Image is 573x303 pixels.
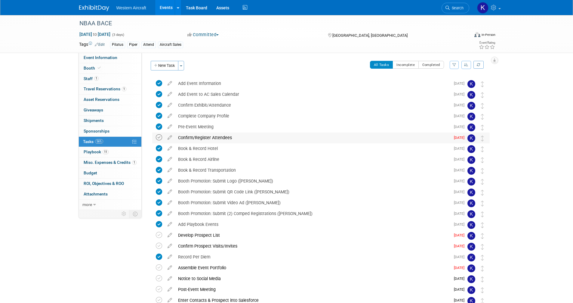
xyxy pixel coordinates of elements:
img: Kindra Mahler [467,210,475,218]
img: Kindra Mahler [467,167,475,175]
button: Committed [185,32,221,38]
a: Budget [79,168,141,178]
div: Aircraft Sales [158,42,183,48]
i: Booth reservation complete [98,66,101,70]
span: Asset Reservations [84,97,119,102]
button: Completed [418,61,444,69]
span: [GEOGRAPHIC_DATA], [GEOGRAPHIC_DATA] [332,33,408,38]
span: Event Information [84,55,117,60]
span: Booth [84,66,102,70]
span: Misc. Expenses & Credits [84,160,137,165]
span: Tasks [83,139,103,144]
i: Move task [481,168,484,174]
i: Move task [481,136,484,141]
a: Asset Reservations [79,95,141,105]
div: Book & Record Airline [175,154,450,164]
div: Add Playbook Events [175,219,450,230]
a: Staff1 [79,74,141,84]
a: edit [165,124,175,130]
button: New Task [151,61,178,70]
img: Kindra Mahler [467,254,475,261]
span: [DATE] [454,81,467,86]
a: edit [165,135,175,140]
i: Move task [481,276,484,282]
div: Confirm/Register Attendees [175,133,450,143]
a: edit [165,287,175,292]
a: Event Information [79,53,141,63]
img: Kindra Mahler [477,2,488,14]
i: Move task [481,146,484,152]
span: [DATE] [454,276,467,281]
div: Book & Record Hotel [175,143,450,154]
a: Giveaways [79,105,141,115]
div: Confirm Exhibit/Attendance [175,100,450,110]
span: [DATE] [454,125,467,129]
a: edit [165,146,175,151]
img: Kindra Mahler [467,123,475,131]
button: All Tasks [370,61,393,69]
span: [DATE] [454,201,467,205]
span: [DATE] [454,136,467,140]
i: Move task [481,255,484,261]
img: Kindra Mahler [467,221,475,229]
i: Move task [481,287,484,293]
a: Attachments [79,189,141,199]
span: [DATE] [454,266,467,270]
span: Budget [84,170,97,175]
div: Book & Record Transportation [175,165,450,175]
a: Travel Reservations1 [79,84,141,94]
a: edit [165,200,175,205]
span: [DATE] [454,190,467,194]
a: Tasks56% [79,137,141,147]
img: Kindra Mahler [467,243,475,251]
span: Giveaways [84,108,103,112]
div: Attend [141,42,156,48]
div: Post-Event Meeting [175,284,450,295]
img: ExhibitDay [79,5,109,11]
a: Sponsorships [79,126,141,136]
img: Kindra Mahler [467,91,475,99]
img: Kindra Mahler [467,232,475,240]
a: edit [165,222,175,227]
span: Sponsorships [84,129,109,133]
span: more [82,202,92,207]
div: Add Event Information [175,78,450,89]
a: edit [165,157,175,162]
a: edit [165,211,175,216]
div: Record Per Diem [175,252,450,262]
div: Notice to Social Media [175,273,450,284]
img: Kindra Mahler [467,264,475,272]
td: Toggle Event Tabs [129,210,141,218]
a: edit [165,102,175,108]
a: edit [165,276,175,281]
span: Playbook [84,149,109,154]
span: [DATE] [454,92,467,96]
a: Edit [95,42,105,47]
img: Kindra Mahler [467,199,475,207]
div: Complete Company Profile [175,111,450,121]
div: In-Person [481,33,495,37]
a: Refresh [473,61,484,69]
i: Move task [481,157,484,163]
span: Attachments [84,192,108,196]
span: [DATE] [DATE] [79,32,111,37]
a: edit [165,189,175,195]
span: [DATE] [454,287,467,292]
img: Format-Inperson.png [474,32,480,37]
span: 1 [122,87,126,91]
img: Kindra Mahler [467,80,475,88]
td: Tags [79,41,105,48]
i: Move task [481,244,484,250]
img: Kindra Mahler [467,178,475,186]
div: Assemble Event Portfolio [175,263,450,273]
div: Add Event to AC Sales Calendar [175,89,450,99]
a: more [79,200,141,210]
td: Personalize Event Tab Strip [119,210,129,218]
div: Booth Promotion: Submit QR Code Link ([PERSON_NAME]) [175,187,450,197]
i: Move task [481,103,484,109]
i: Move task [481,222,484,228]
div: Confirm Prospect Visits/Invites [175,241,450,251]
i: Move task [481,125,484,130]
div: Event Format [434,31,496,40]
a: edit [165,265,175,270]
